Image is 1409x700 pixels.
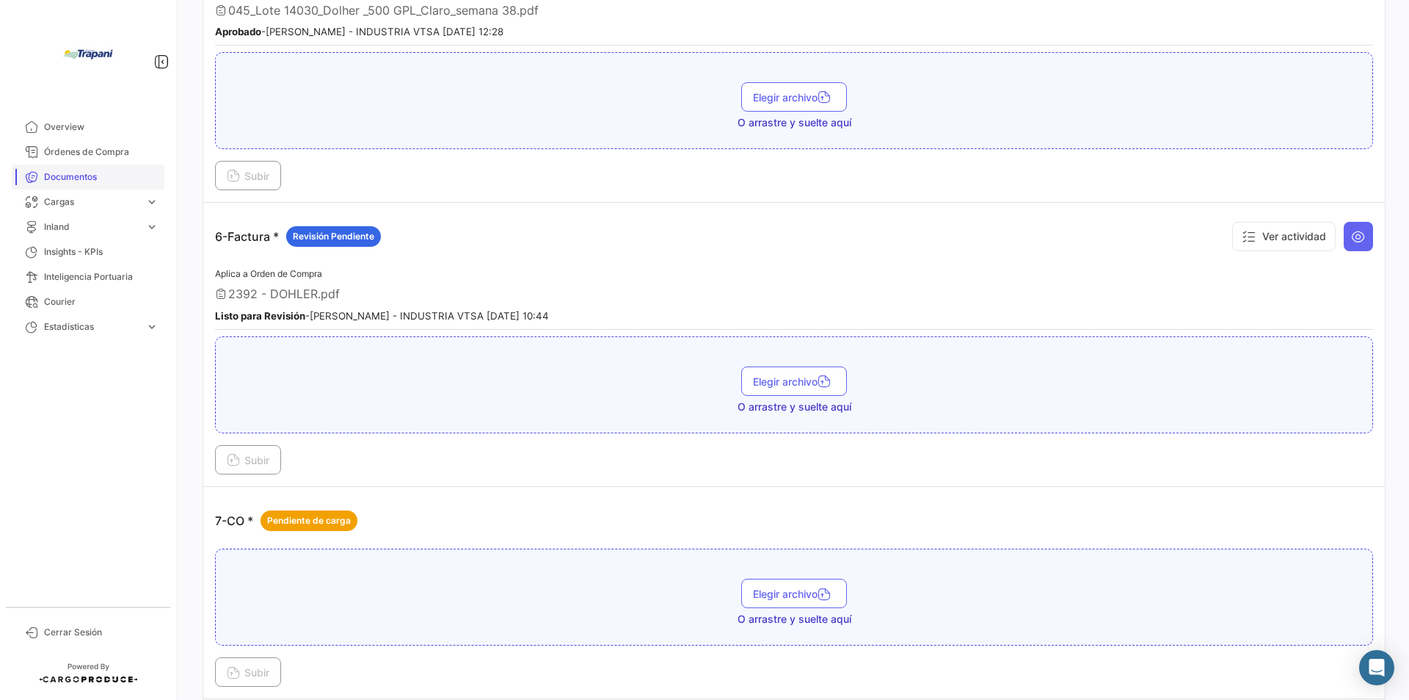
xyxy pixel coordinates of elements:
[227,454,269,466] span: Subir
[44,220,139,234] span: Inland
[44,245,159,259] span: Insights - KPIs
[228,3,539,18] span: 045_Lote 14030_Dolher _500 GPL_Claro_semana 38.pdf
[738,612,851,627] span: O arrastre y suelte aquí
[741,367,847,396] button: Elegir archivo
[215,445,281,475] button: Subir
[228,286,340,301] span: 2392 - DOHLER.pdf
[145,195,159,209] span: expand_more
[753,588,835,600] span: Elegir archivo
[267,514,351,527] span: Pendiente de carga
[12,289,164,314] a: Courier
[215,226,381,247] p: 6-Factura *
[753,375,835,388] span: Elegir archivo
[12,239,164,264] a: Insights - KPIs
[215,26,503,37] small: - [PERSON_NAME] - INDUSTRIA VTSA [DATE] 12:28
[44,195,139,209] span: Cargas
[1359,650,1394,685] div: Abrir Intercom Messenger
[51,18,125,91] img: bd005829-9598-4431-b544-4b06bbcd40b2.jpg
[12,165,164,190] a: Documentos
[215,310,549,322] small: - [PERSON_NAME] - INDUSTRIA VTSA [DATE] 10:44
[741,82,847,112] button: Elegir archivo
[44,295,159,308] span: Courier
[215,268,322,279] span: Aplica a Orden de Compra
[12,115,164,140] a: Overview
[44,270,159,284] span: Inteligencia Portuaria
[215,510,357,531] p: 7-CO *
[227,666,269,679] span: Subir
[738,115,851,130] span: O arrastre y suelte aquí
[44,626,159,639] span: Cerrar Sesión
[738,400,851,414] span: O arrastre y suelte aquí
[44,145,159,159] span: Órdenes de Compra
[145,320,159,333] span: expand_more
[753,91,835,104] span: Elegir archivo
[227,170,269,182] span: Subir
[12,140,164,165] a: Órdenes de Compra
[1232,222,1336,251] button: Ver actividad
[741,579,847,608] button: Elegir archivo
[293,230,374,243] span: Revisión Pendiente
[44,120,159,134] span: Overview
[44,170,159,184] span: Documentos
[215,657,281,687] button: Subir
[145,220,159,234] span: expand_more
[44,320,139,333] span: Estadísticas
[215,26,261,37] b: Aprobado
[215,310,305,322] b: Listo para Revisión
[12,264,164,289] a: Inteligencia Portuaria
[215,161,281,190] button: Subir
